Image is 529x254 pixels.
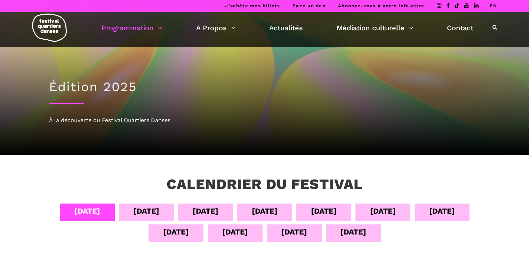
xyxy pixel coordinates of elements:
[252,205,278,217] div: [DATE]
[134,205,159,217] div: [DATE]
[337,22,414,34] a: Médiation culturelle
[32,14,67,42] img: logo-fqd-med
[49,116,480,125] div: À la découverte du Festival Quartiers Danses
[340,226,366,238] div: [DATE]
[163,226,189,238] div: [DATE]
[281,226,307,238] div: [DATE]
[292,3,326,8] a: Faire un don
[490,3,497,8] a: EN
[311,205,337,217] div: [DATE]
[447,22,473,34] a: Contact
[225,3,280,8] a: J’achète mes billets
[370,205,396,217] div: [DATE]
[49,79,480,95] h1: Édition 2025
[269,22,303,34] a: Actualités
[167,176,363,193] h3: Calendrier du festival
[338,3,424,8] a: Abonnez-vous à notre infolettre
[193,205,218,217] div: [DATE]
[74,205,100,217] div: [DATE]
[102,22,162,34] a: Programmation
[196,22,236,34] a: A Propos
[429,205,455,217] div: [DATE]
[222,226,248,238] div: [DATE]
